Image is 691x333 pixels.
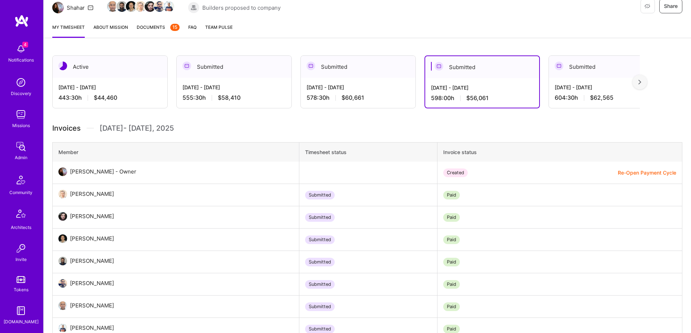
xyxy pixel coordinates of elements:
span: $44,460 [94,94,117,102]
span: $58,410 [218,94,241,102]
a: Team Member Avatar [117,0,127,13]
a: Team Member Avatar [136,0,145,13]
div: [DATE] - [DATE] [182,84,286,91]
div: Discovery [11,90,31,97]
div: Created [443,168,468,177]
img: Team Member Avatar [107,1,118,12]
div: Tokens [14,286,28,293]
th: Invoice status [437,143,682,162]
div: [DATE] - [DATE] [307,84,410,91]
div: Submitted [549,56,664,78]
img: admin teamwork [14,139,28,154]
span: Invoices [52,123,81,134]
img: Submitted [182,62,191,70]
img: Team Member Avatar [116,1,127,12]
img: logo [14,14,29,27]
div: [PERSON_NAME] [70,279,114,288]
div: Paid [443,258,460,266]
a: Team Member Avatar [145,0,155,13]
div: 443:30 h [58,94,162,102]
img: Submitted [307,62,315,70]
a: About Mission [93,23,128,38]
div: Active [53,56,167,78]
span: $62,565 [590,94,613,102]
div: Submitted [305,302,335,311]
img: User Avatar [58,190,67,198]
a: Documents15 [137,23,180,38]
span: Documents [137,23,180,31]
img: right [638,80,641,85]
a: FAQ [188,23,197,38]
div: Shahar [67,4,85,12]
a: My timesheet [52,23,85,38]
div: Submitted [305,258,335,266]
div: Invite [16,256,27,263]
div: Paid [443,302,460,311]
a: Team Member Avatar [108,0,117,13]
img: User Avatar [58,301,67,310]
div: Paid [443,191,460,199]
a: Team Member Avatar [155,0,164,13]
img: Builders proposed to company [188,2,199,13]
div: Submitted [425,56,539,78]
div: [DATE] - [DATE] [555,84,658,91]
div: Submitted [305,280,335,289]
div: Paid [443,213,460,222]
th: Member [53,143,299,162]
img: User Avatar [58,167,67,176]
div: Paid [443,235,460,244]
div: [PERSON_NAME] [70,234,114,243]
a: Team Member Avatar [127,0,136,13]
img: Submitted [435,62,443,71]
div: Paid [443,280,460,289]
div: 604:30 h [555,94,658,102]
img: Architects [12,206,30,224]
img: User Avatar [58,234,67,243]
span: $56,061 [466,94,489,102]
div: [PERSON_NAME] [70,212,114,221]
img: User Avatar [58,212,67,221]
div: Architects [11,224,31,231]
img: teamwork [14,107,28,122]
div: [DOMAIN_NAME] [4,318,39,325]
img: Team Architect [52,2,64,13]
div: Submitted [305,191,335,199]
button: Re-Open Payment Cycle [618,169,676,176]
div: [PERSON_NAME] - Owner [70,167,136,176]
img: Divider [87,123,94,134]
span: $60,661 [342,94,364,102]
span: [DATE] - [DATE] , 2025 [100,123,174,134]
div: [PERSON_NAME] [70,190,114,198]
img: guide book [14,303,28,318]
a: Team Member Avatar [164,0,173,13]
img: bell [14,42,28,56]
div: Notifications [8,56,34,64]
span: Share [664,3,678,10]
th: Timesheet status [299,143,437,162]
img: discovery [14,75,28,90]
div: Admin [15,154,27,161]
div: [PERSON_NAME] [70,324,114,332]
span: Builders proposed to company [202,4,281,12]
div: 555:30 h [182,94,286,102]
img: User Avatar [58,257,67,265]
img: tokens [17,276,25,283]
a: Team Pulse [205,23,233,38]
span: 4 [22,42,28,48]
div: [PERSON_NAME] [70,301,114,310]
img: User Avatar [58,324,67,332]
div: Submitted [301,56,415,78]
div: [DATE] - [DATE] [58,84,162,91]
img: Active [58,62,67,70]
img: Community [12,171,30,189]
img: Team Member Avatar [145,1,155,12]
div: 598:00 h [431,94,533,102]
div: Submitted [305,235,335,244]
img: Team Member Avatar [135,1,146,12]
div: 15 [170,24,180,31]
div: 578:30 h [307,94,410,102]
div: Submitted [305,213,335,222]
div: Missions [12,122,30,129]
img: Team Member Avatar [163,1,174,12]
img: Team Member Avatar [154,1,165,12]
